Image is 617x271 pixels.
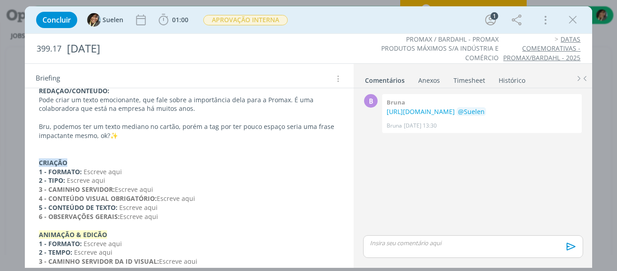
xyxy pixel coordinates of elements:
[159,257,197,266] span: Escreve aqui
[63,38,350,60] div: [DATE]
[453,72,486,85] a: Timesheet
[36,12,77,28] button: Concluir
[203,15,288,25] span: APROVAÇÃO INTERNA
[120,212,158,221] span: Escreve aqui
[84,239,122,248] span: Escreve aqui
[381,35,499,62] a: PROMAX / BARDAHL - PROMAX PRODUTOS MÁXIMOS S/A INDÚSTRIA E COMÉRCIO
[483,13,498,27] button: 1
[157,194,195,203] span: Escreve aqui
[39,185,115,194] strong: 3 - CAMINHO SERVIDOR:
[39,158,67,167] strong: CRIAÇÃO
[39,230,107,239] strong: ANIMAÇÃO & EDICÃO
[404,122,437,130] span: [DATE] 13:30
[87,13,101,27] img: S
[156,13,191,27] button: 01:00
[503,35,580,62] a: DATAS COMEMORATIVAS - PROMAX/BARDAHL - 2025
[67,176,105,185] span: Escreve aqui
[36,73,60,85] span: Briefing
[39,176,65,185] strong: 2 - TIPO:
[39,86,109,95] strong: REDAÇÃO/CONTÉUDO:
[491,12,498,20] div: 1
[37,44,61,54] span: 399.17
[365,72,405,85] a: Comentários
[418,76,440,85] div: Anexos
[39,194,157,203] strong: 4 - CONTEÚDO VISUAL OBRIGATÓRIO:
[84,167,122,176] span: Escreve aqui
[387,107,455,116] a: [URL][DOMAIN_NAME]
[39,239,82,248] strong: 1 - FORMATO:
[364,94,378,108] div: B
[39,212,120,221] strong: 6 - OBSERVAÇÕES GERAIS:
[74,248,112,257] span: Escreve aqui
[42,16,71,24] span: Concluir
[39,167,82,176] strong: 1 - FORMATO:
[387,98,405,106] b: Bruna
[103,17,123,23] span: Suelen
[25,6,593,268] div: dialog
[498,72,526,85] a: Histórico
[39,95,340,114] p: Pode criar um texto emocionante, que fale sobre a importância dela para a Promax. É uma colaborad...
[172,15,188,24] span: 01:00
[39,248,72,257] strong: 2 - TEMPO:
[203,14,288,26] button: APROVAÇÃO INTERNA
[39,203,117,212] strong: 5 - CONTEÚDO DE TEXTO:
[387,122,402,130] p: Bruna
[115,185,153,194] span: Escreve aqui
[39,122,340,140] p: Bru, podemos ter um texto mediano no cartão, porém a tag por ter pouco espaço seria uma frase imp...
[458,107,485,116] span: @Suelen
[119,203,158,212] span: Escreve aqui
[87,13,123,27] button: SSuelen
[39,257,159,266] strong: 3 - CAMINHO SERVIDOR DA ID VISUAL:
